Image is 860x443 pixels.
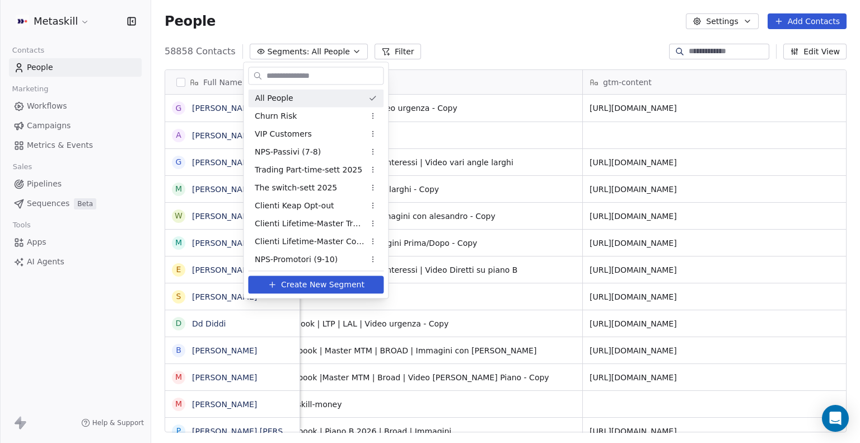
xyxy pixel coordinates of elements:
span: NPS-Promotori (9-10) [255,254,338,265]
span: Churn Risk [255,110,297,122]
span: VIP Customers [255,128,312,140]
span: Create New Segment [281,279,364,291]
span: Clienti Lifetime-Master Trader [255,218,364,230]
span: Trading Part-time-sett 2025 [255,164,362,176]
div: Suggestions [248,89,384,394]
span: The switch-sett 2025 [255,182,337,194]
span: All People [255,92,293,104]
span: NPS-Passivi (7-8) [255,146,321,158]
button: Create New Segment [248,276,384,294]
span: Clienti Lifetime-Master Consulente [255,236,364,248]
span: Clienti Keap Opt-out [255,200,334,212]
